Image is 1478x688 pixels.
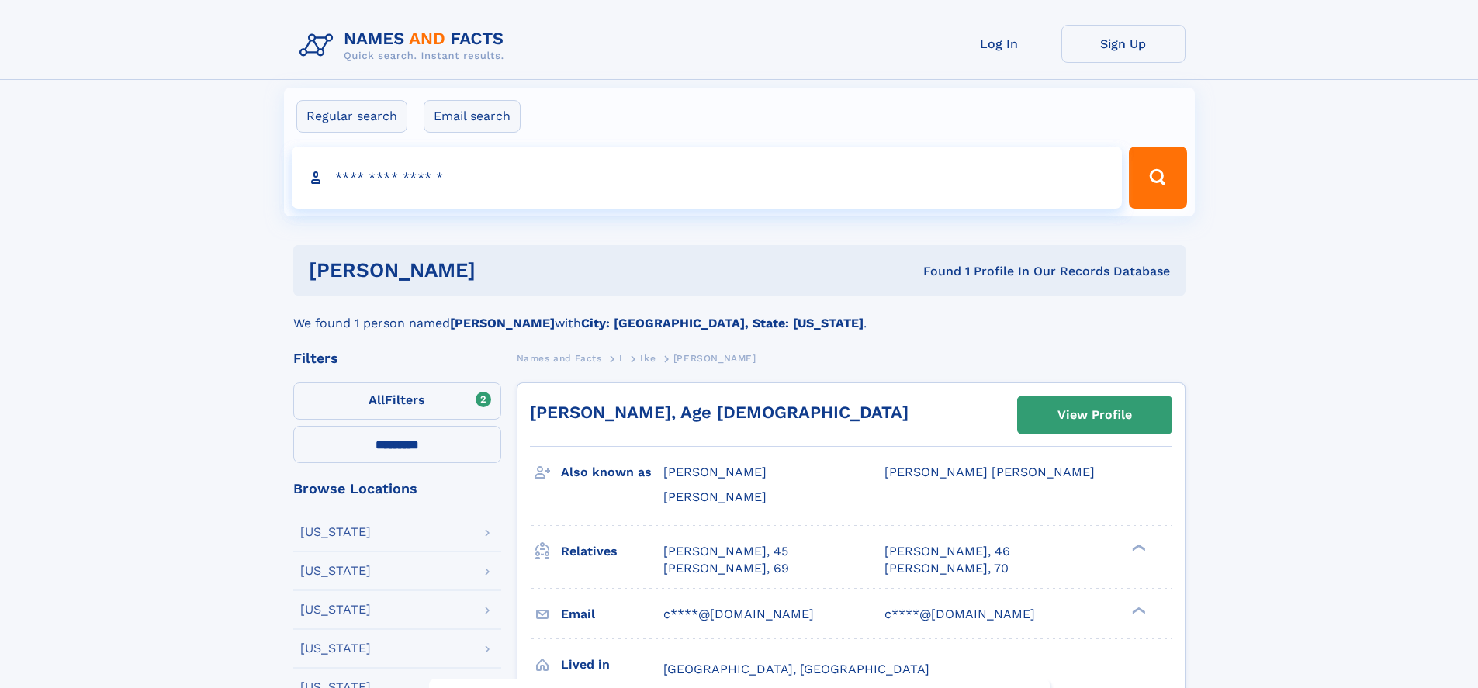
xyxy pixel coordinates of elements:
[663,560,789,577] a: [PERSON_NAME], 69
[369,392,385,407] span: All
[1129,147,1186,209] button: Search Button
[292,147,1123,209] input: search input
[1128,605,1147,615] div: ❯
[561,459,663,486] h3: Also known as
[663,662,929,676] span: [GEOGRAPHIC_DATA], [GEOGRAPHIC_DATA]
[293,351,501,365] div: Filters
[561,538,663,565] h3: Relatives
[640,353,656,364] span: Ike
[300,565,371,577] div: [US_STATE]
[293,296,1186,333] div: We found 1 person named with .
[561,601,663,627] h3: Email
[300,603,371,616] div: [US_STATE]
[450,316,555,330] b: [PERSON_NAME]
[884,543,1010,560] a: [PERSON_NAME], 46
[640,348,656,368] a: Ike
[699,263,1170,280] div: Found 1 Profile In Our Records Database
[293,382,501,420] label: Filters
[581,316,864,330] b: City: [GEOGRAPHIC_DATA], State: [US_STATE]
[884,465,1095,479] span: [PERSON_NAME] [PERSON_NAME]
[517,348,602,368] a: Names and Facts
[293,25,517,67] img: Logo Names and Facts
[619,348,623,368] a: I
[296,100,407,133] label: Regular search
[1128,542,1147,552] div: ❯
[663,543,788,560] a: [PERSON_NAME], 45
[884,560,1009,577] a: [PERSON_NAME], 70
[663,465,767,479] span: [PERSON_NAME]
[937,25,1061,63] a: Log In
[1057,397,1132,433] div: View Profile
[1061,25,1186,63] a: Sign Up
[309,261,700,280] h1: [PERSON_NAME]
[673,353,756,364] span: [PERSON_NAME]
[1018,396,1172,434] a: View Profile
[300,642,371,655] div: [US_STATE]
[293,482,501,496] div: Browse Locations
[561,652,663,678] h3: Lived in
[663,489,767,504] span: [PERSON_NAME]
[530,403,909,422] a: [PERSON_NAME], Age [DEMOGRAPHIC_DATA]
[300,526,371,538] div: [US_STATE]
[619,353,623,364] span: I
[424,100,521,133] label: Email search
